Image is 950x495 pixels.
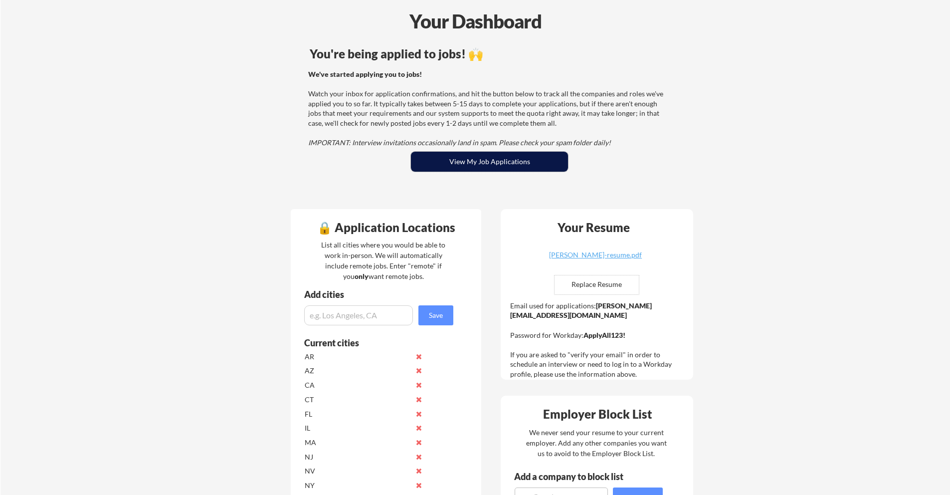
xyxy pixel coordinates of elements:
div: NY [305,481,410,491]
div: FL [305,409,410,419]
div: AZ [305,366,410,376]
div: IL [305,423,410,433]
div: CA [305,380,410,390]
div: 🔒 Application Locations [293,222,479,234]
strong: ApplyAll123! [583,331,625,339]
strong: only [355,272,369,280]
button: View My Job Applications [411,152,568,172]
strong: We've started applying you to jobs! [308,70,422,78]
div: List all cities where you would be able to work in-person. We will automatically include remote j... [315,240,452,281]
div: CT [305,395,410,405]
div: Current cities [304,338,442,347]
strong: [PERSON_NAME][EMAIL_ADDRESS][DOMAIN_NAME] [510,301,652,320]
div: MA [305,438,410,448]
div: Watch your inbox for application confirmations, and hit the button below to track all the compani... [308,69,668,148]
div: Email used for applications: Password for Workday: If you are asked to "verify your email" in ord... [510,301,686,379]
em: IMPORTANT: Interview invitations occasionally land in spam. Please check your spam folder daily! [308,138,611,147]
div: Your Dashboard [1,7,950,35]
div: NJ [305,452,410,462]
div: [PERSON_NAME]-resume.pdf [536,251,655,258]
div: Employer Block List [505,408,690,420]
div: Add a company to block list [514,472,639,481]
input: e.g. Los Angeles, CA [304,305,413,325]
div: Add cities [304,290,456,299]
div: Your Resume [544,222,643,234]
div: We never send your resume to your current employer. Add any other companies you want us to avoid ... [525,427,667,459]
div: You're being applied to jobs! 🙌 [310,48,669,60]
button: Save [418,305,453,325]
div: AR [305,352,410,362]
a: [PERSON_NAME]-resume.pdf [536,251,655,267]
div: NV [305,466,410,476]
